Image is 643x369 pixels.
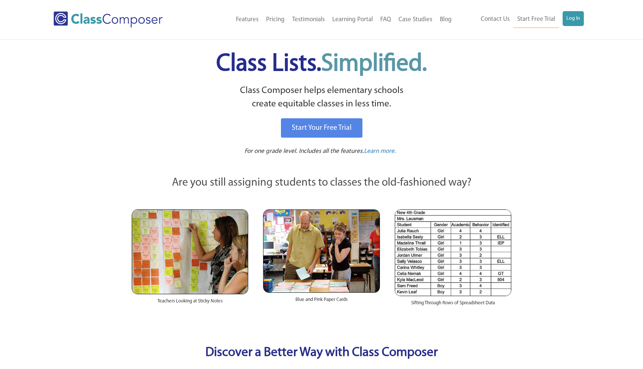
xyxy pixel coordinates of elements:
nav: Header Menu [455,11,584,28]
a: Features [232,12,262,28]
a: Learning Portal [329,12,377,28]
a: Start Your Free Trial [281,118,362,138]
a: Contact Us [477,11,514,28]
span: Start Your Free Trial [292,124,352,132]
a: Case Studies [395,12,436,28]
a: Learn more. [364,147,396,156]
span: Learn more. [364,148,396,154]
p: Discover a Better Way with Class Composer [124,344,519,363]
img: Class Composer [54,12,163,28]
a: FAQ [377,12,395,28]
a: Pricing [262,12,288,28]
img: Spreadsheets [395,209,511,296]
img: Blue and Pink Paper Cards [263,209,380,292]
span: Simplified. [321,52,427,76]
div: Sifting Through Rows of Spreadsheet Data [395,296,511,314]
div: Blue and Pink Paper Cards [263,293,380,311]
div: Teachers Looking at Sticky Notes [132,294,248,312]
nav: Header Menu [193,12,455,28]
a: Start Free Trial [514,11,559,28]
a: Testimonials [288,12,329,28]
p: Class Composer helps elementary schools create equitable classes in less time. [131,84,512,111]
span: Class Lists. [216,52,427,76]
a: Blog [436,12,455,28]
a: Log In [563,11,584,26]
span: For one grade level. Includes all the features. [244,148,364,154]
img: Teachers Looking at Sticky Notes [132,209,248,294]
p: Are you still assigning students to classes the old-fashioned way? [132,175,511,191]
